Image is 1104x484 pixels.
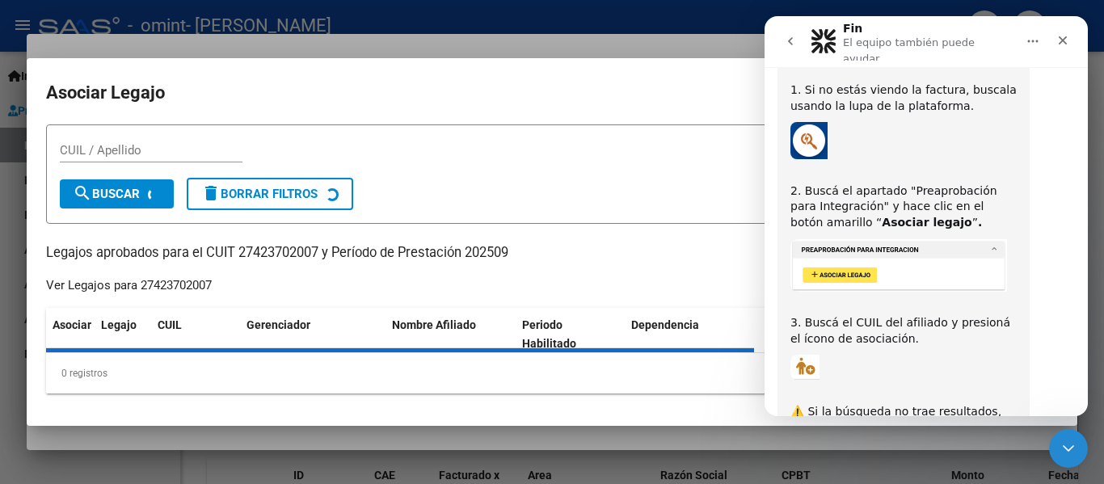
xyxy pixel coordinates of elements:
[95,308,151,361] datatable-header-cell: Legajo
[26,284,252,331] div: 3. Buscá el CUIL del afiliado y presioná el ícono de asociación.
[625,308,755,361] datatable-header-cell: Dependencia
[392,318,476,331] span: Nombre Afiliado
[201,183,221,203] mat-icon: delete
[46,308,95,361] datatable-header-cell: Asociar
[26,372,252,435] div: ⚠️ Si la búsqueda no trae resultados, deberás comunicarte con la Obra Social y consultar el estad...
[53,318,91,331] span: Asociar
[1049,429,1088,468] iframe: Intercom live chat
[631,318,699,331] span: Dependencia
[46,78,1058,108] h2: Asociar Legajo
[516,308,625,361] datatable-header-cell: Periodo Habilitado
[117,200,207,213] b: Asociar legajo
[158,318,182,331] span: CUIL
[73,183,92,203] mat-icon: search
[187,178,353,210] button: Borrar Filtros
[765,16,1088,416] iframe: Intercom live chat
[201,187,318,201] span: Borrar Filtros
[46,243,1058,263] p: Legajos aprobados para el CUIT 27423702007 y Período de Prestación 202509
[386,308,516,361] datatable-header-cell: Nombre Afiliado
[46,353,1058,394] div: 0 registros
[101,318,137,331] span: Legajo
[60,179,174,208] button: Buscar
[46,276,212,295] div: Ver Legajos para 27423702007
[522,318,576,350] span: Periodo Habilitado
[73,187,140,201] span: Buscar
[240,308,386,361] datatable-header-cell: Gerenciador
[151,308,240,361] datatable-header-cell: CUIL
[26,151,252,214] div: 2. Buscá el apartado "Preaprobación para Integración" y hace clic en el botón amarillo “ ”
[213,200,217,213] b: .
[247,318,310,331] span: Gerenciador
